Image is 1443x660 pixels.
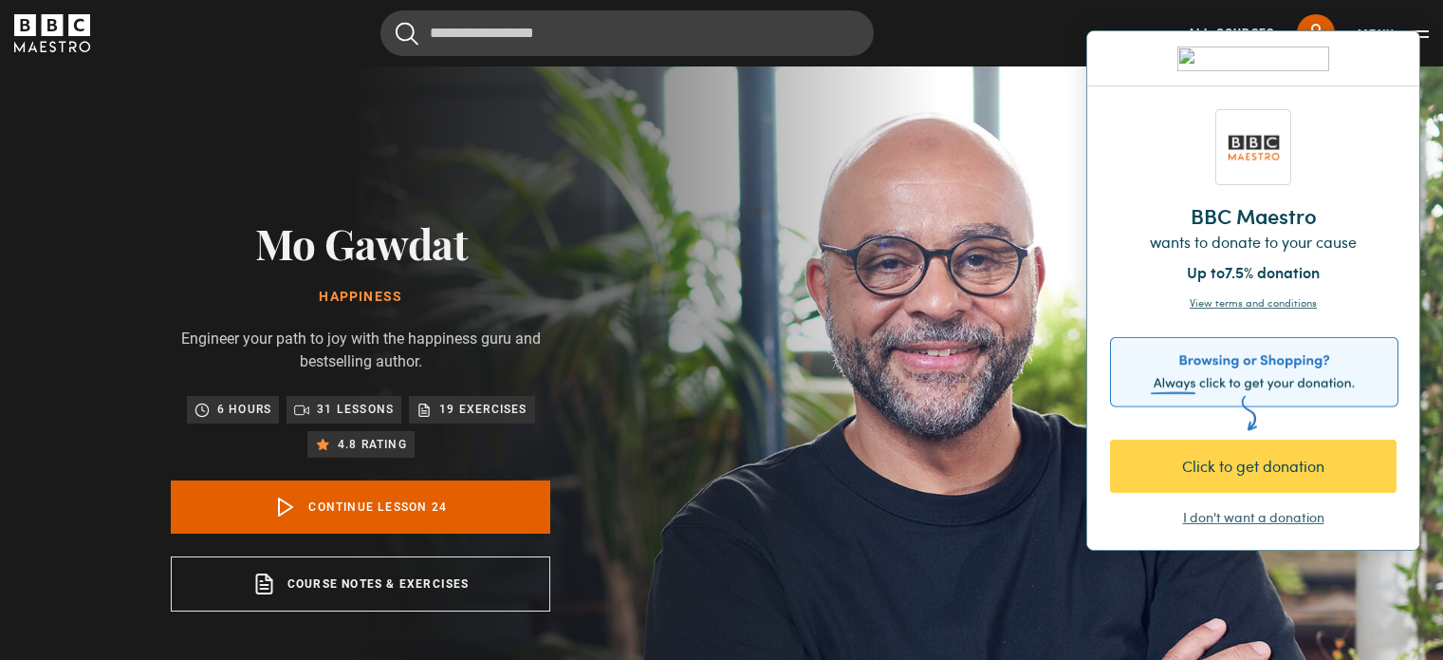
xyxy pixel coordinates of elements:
[14,14,90,52] svg: BBC Maestro
[338,435,407,454] p: 4.8 rating
[439,400,527,419] p: 19 exercises
[171,218,550,267] h2: Mo Gawdat
[217,400,271,419] p: 6 hours
[380,10,874,56] input: Search
[1358,25,1429,44] button: Toggle navigation
[171,290,550,305] h1: Happiness
[317,400,394,419] p: 31 lessons
[171,328,550,373] p: Engineer your path to joy with the happiness guru and bestselling author.
[171,481,550,534] a: Continue lesson 24
[1188,25,1274,42] a: All Courses
[171,556,550,612] a: Course notes & exercises
[396,22,418,46] button: Submit the search query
